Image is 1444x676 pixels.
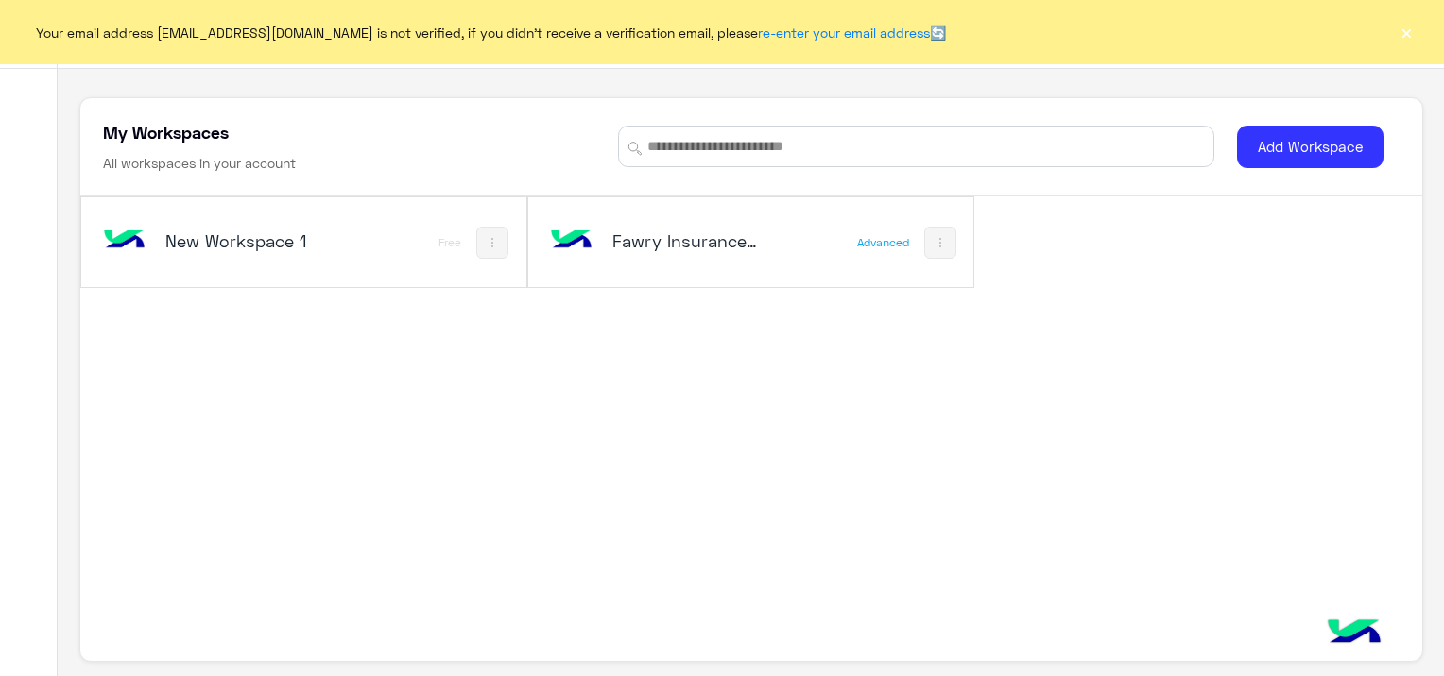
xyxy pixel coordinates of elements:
[857,235,909,250] div: Advanced
[103,154,296,173] h6: All workspaces in your account
[1397,23,1416,42] button: ×
[165,229,313,252] h5: New Workspace 1
[36,23,946,42] span: Your email address [EMAIL_ADDRESS][DOMAIN_NAME] is not verified, if you didn't receive a verifica...
[103,121,229,144] h5: My Workspaces
[546,215,597,266] img: bot image
[612,229,760,252] h5: Fawry Insurance Brokerage`s
[1237,126,1384,168] button: Add Workspace
[99,215,150,266] img: bot image
[1321,600,1387,667] img: hulul-logo.png
[438,235,461,250] div: Free
[758,25,930,41] a: re-enter your email address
